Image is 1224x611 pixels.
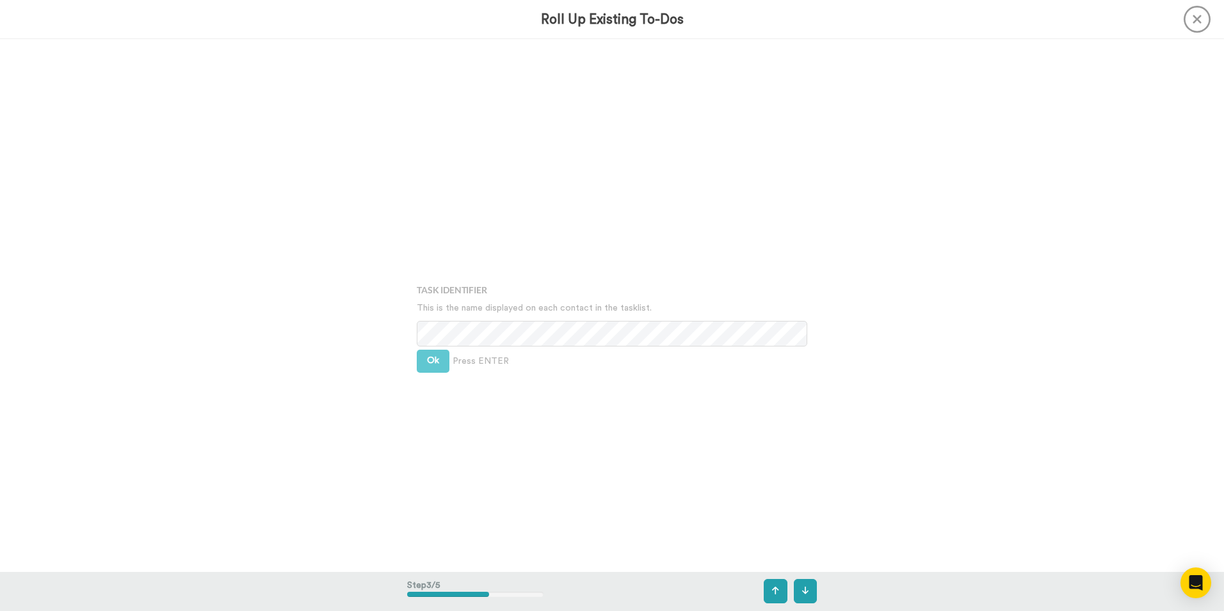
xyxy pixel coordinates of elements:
[417,350,449,373] button: Ok
[427,356,439,365] span: Ok
[417,285,807,295] h4: Task Identifier
[541,12,684,27] h3: Roll Up Existing To-Dos
[417,302,807,314] p: This is the name displayed on each contact in the tasklist.
[453,355,509,368] span: Press ENTER
[407,573,544,610] div: Step 3 / 5
[1180,567,1211,598] div: Open Intercom Messenger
